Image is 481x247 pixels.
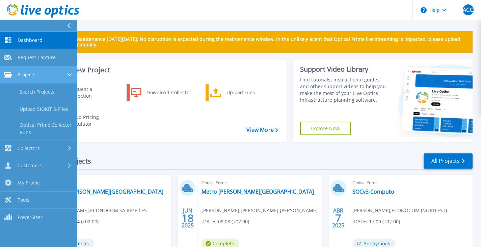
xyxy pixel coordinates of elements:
div: Cloud Pricing Calculator [65,114,115,127]
span: Collectors [18,145,40,151]
span: [PERSON_NAME] , ECONOCOM (NORD EST) [352,207,447,214]
span: Optical Prime [202,179,318,187]
span: [DATE] 17:09 (+02:00) [352,218,400,225]
span: Tools [18,197,29,203]
a: SOCv3-Computo [352,188,394,195]
span: ACC [463,7,473,13]
a: Request a Collection [48,84,117,101]
a: Cloud Pricing Calculator [48,112,117,129]
div: ABR 2025 [332,206,345,230]
span: Optical Prime [51,179,167,187]
a: Metro [PERSON_NAME][GEOGRAPHIC_DATA] [202,188,314,195]
p: Scheduled Maintenance [DATE][DATE]: No disruption is expected during the maintenance window. In t... [50,36,467,47]
div: Support Video Library [300,65,390,74]
a: View More [246,127,278,133]
a: Metro [PERSON_NAME][GEOGRAPHIC_DATA] [51,188,163,195]
span: Optical Prime [352,179,469,187]
span: 18 [182,215,194,221]
div: Upload Files [223,86,273,99]
span: [PERSON_NAME] [PERSON_NAME] , [PERSON_NAME] [202,207,318,214]
div: JUN 2025 [181,206,194,230]
span: Dashboard [18,37,43,43]
span: Request Capture [18,54,56,60]
a: Download Collector [127,84,196,101]
div: Request a Collection [66,86,115,99]
div: Find tutorials, instructional guides and other support videos to help you make the most of your L... [300,76,390,103]
span: [DATE] 08:08 (+02:00) [202,218,249,225]
span: Projects [18,72,35,78]
span: [PERSON_NAME] , ECONOCOM SA Resell ES [51,207,147,214]
span: My Profile [18,180,40,186]
span: PowerSizer [18,214,43,220]
a: Upload Files [206,84,275,101]
h3: Start a New Project [48,66,278,74]
span: Customers [18,163,42,169]
a: All Projects [424,153,473,169]
a: Explore Now! [300,122,351,135]
span: 7 [335,215,341,221]
div: Download Collector [143,86,194,99]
